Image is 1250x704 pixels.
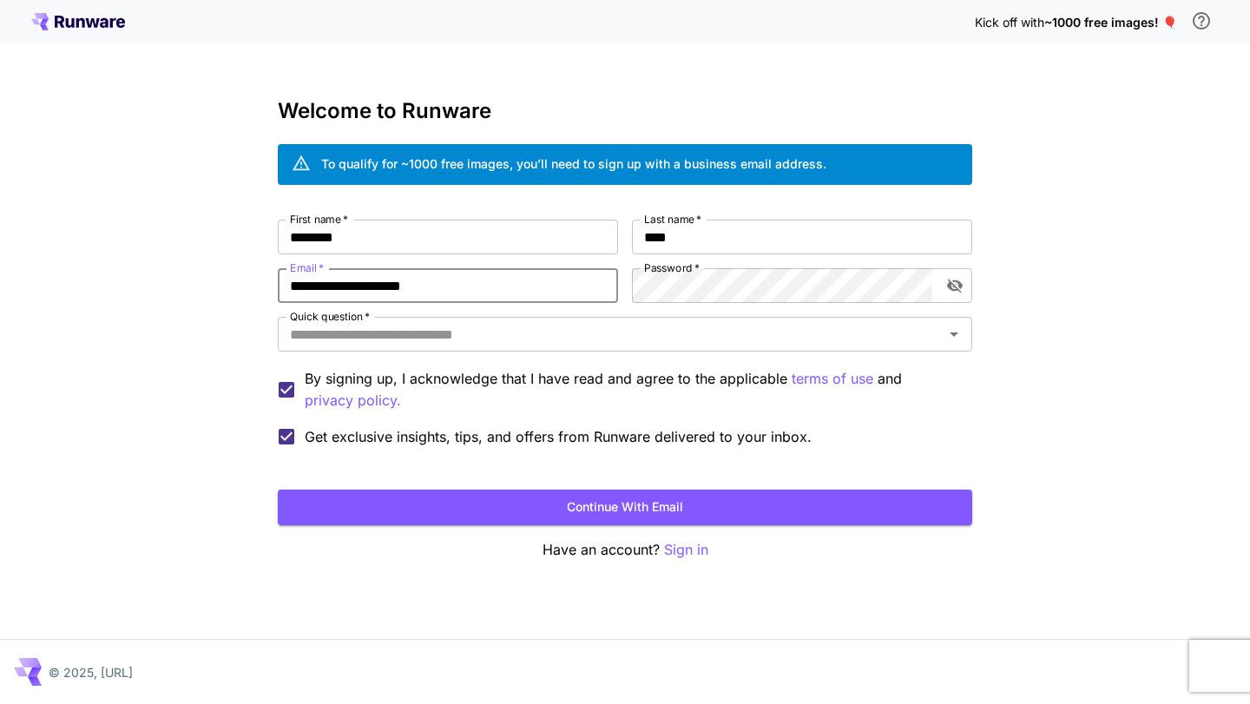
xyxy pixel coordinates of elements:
button: Open [942,322,966,346]
label: Email [290,260,324,275]
div: To qualify for ~1000 free images, you’ll need to sign up with a business email address. [321,155,826,173]
button: By signing up, I acknowledge that I have read and agree to the applicable terms of use and [305,390,401,411]
p: By signing up, I acknowledge that I have read and agree to the applicable and [305,368,958,411]
h3: Welcome to Runware [278,99,972,123]
p: Have an account? [278,539,972,561]
label: Last name [644,212,701,227]
button: In order to qualify for free credit, you need to sign up with a business email address and click ... [1184,3,1219,38]
span: Get exclusive insights, tips, and offers from Runware delivered to your inbox. [305,426,812,447]
button: Continue with email [278,490,972,525]
span: ~1000 free images! 🎈 [1044,15,1177,30]
span: Kick off with [975,15,1044,30]
button: toggle password visibility [939,270,970,301]
label: Password [644,260,700,275]
p: terms of use [792,368,873,390]
p: privacy policy. [305,390,401,411]
label: First name [290,212,348,227]
p: © 2025, [URL] [49,663,133,681]
label: Quick question [290,309,370,324]
button: By signing up, I acknowledge that I have read and agree to the applicable and privacy policy. [792,368,873,390]
button: Sign in [664,539,708,561]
